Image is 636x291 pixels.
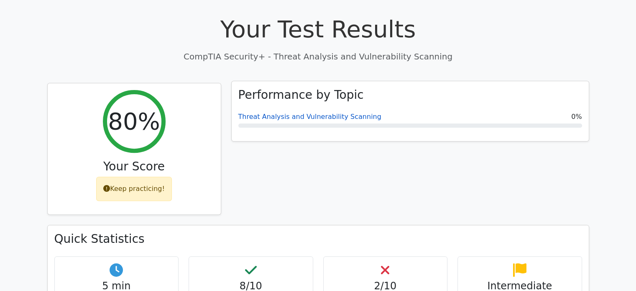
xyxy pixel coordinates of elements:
[54,160,214,174] h3: Your Score
[571,112,582,122] span: 0%
[96,177,172,201] div: Keep practicing!
[54,232,582,246] h3: Quick Statistics
[108,107,160,135] h2: 80%
[238,88,364,102] h3: Performance by Topic
[47,50,589,63] p: CompTIA Security+ - Threat Analysis and Vulnerability Scanning
[47,15,589,43] h1: Your Test Results
[238,113,381,121] a: Threat Analysis and Vulnerability Scanning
